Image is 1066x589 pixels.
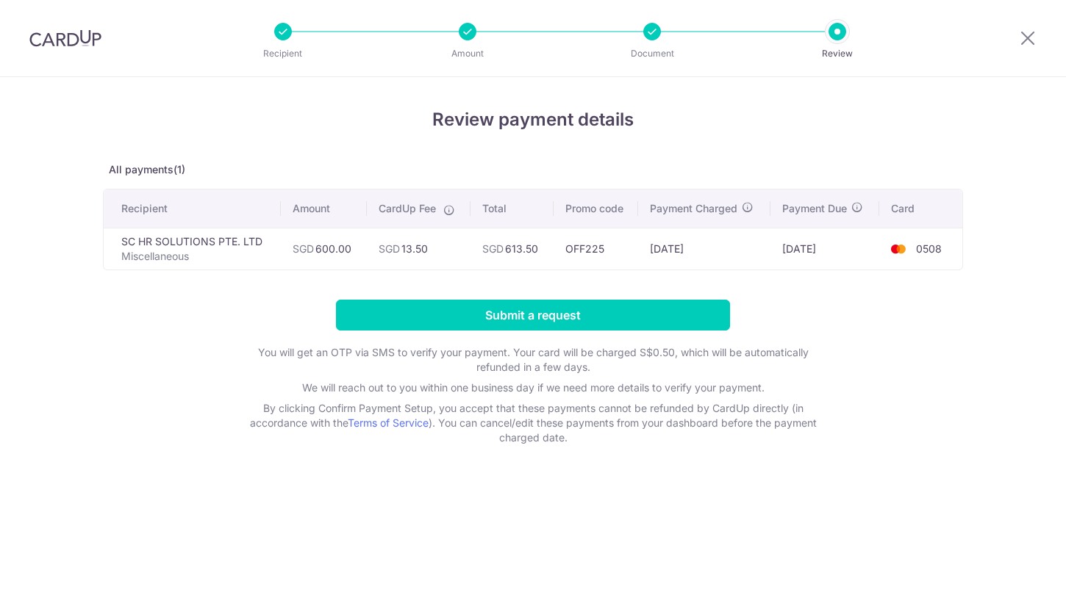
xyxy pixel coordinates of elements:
[121,249,269,264] p: Miscellaneous
[770,228,879,270] td: [DATE]
[336,300,730,330] input: Submit a request
[554,189,638,228] th: Promo code
[379,201,436,216] span: CardUp Fee
[29,29,101,47] img: CardUp
[598,46,707,61] p: Document
[104,228,281,270] td: SC HR SOLUTIONS PTE. LTD
[916,242,942,255] span: 0508
[879,189,962,228] th: Card
[239,401,827,445] p: By clicking Confirm Payment Setup, you accept that these payments cannot be refunded by CardUp di...
[103,106,963,133] h4: Review payment details
[471,228,553,270] td: 613.50
[650,201,737,216] span: Payment Charged
[413,46,522,61] p: Amount
[239,345,827,375] p: You will get an OTP via SMS to verify your payment. Your card will be charged S$0.50, which will ...
[104,189,281,228] th: Recipient
[293,242,314,255] span: SGD
[638,228,770,270] td: [DATE]
[229,46,337,61] p: Recipient
[379,242,400,255] span: SGD
[884,240,913,258] img: <span class="translation_missing" title="translation missing: en.account_steps.new_confirm_form.b...
[348,416,429,429] a: Terms of Service
[103,162,963,177] p: All payments(1)
[783,46,892,61] p: Review
[554,228,638,270] td: OFF225
[239,380,827,395] p: We will reach out to you within one business day if we need more details to verify your payment.
[281,228,366,270] td: 600.00
[281,189,366,228] th: Amount
[471,189,553,228] th: Total
[782,201,847,216] span: Payment Due
[482,242,504,255] span: SGD
[367,228,471,270] td: 13.50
